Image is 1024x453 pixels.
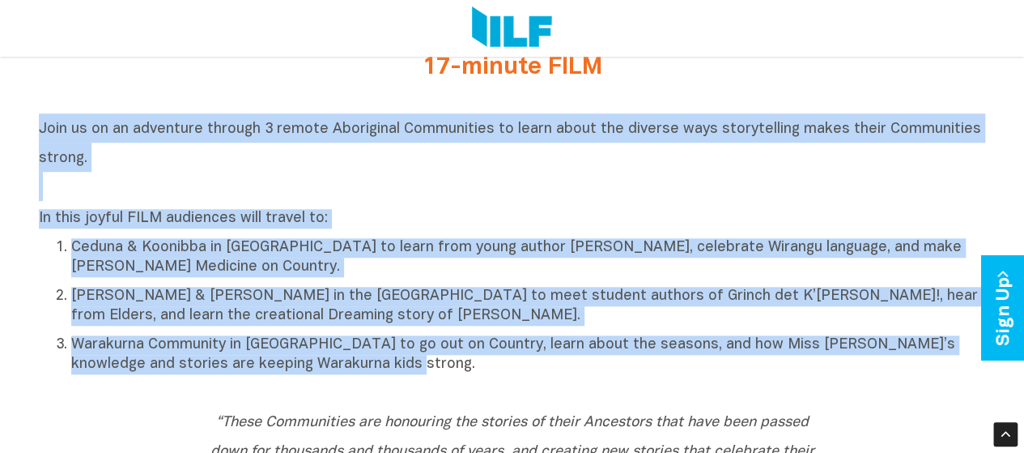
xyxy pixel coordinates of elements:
span: Join us on an adventure through 3 remote Aboriginal Communities to learn about the diverse ways s... [39,122,981,165]
p: In this joyful FILM audiences will travel to: [39,209,986,229]
p: [PERSON_NAME] & [PERSON_NAME] in the [GEOGRAPHIC_DATA] to meet student authors of Grinch det K’[P... [71,287,986,326]
img: Logo [472,6,552,50]
div: Scroll Back to Top [993,422,1018,447]
p: Ceduna & Koonibba in [GEOGRAPHIC_DATA] to learn from young author [PERSON_NAME], celebrate Wirang... [71,238,986,277]
p: Warakurna Community in [GEOGRAPHIC_DATA] to go out on Country, learn about the seasons, and how M... [71,335,986,374]
h2: 17-minute FILM [209,54,816,81]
